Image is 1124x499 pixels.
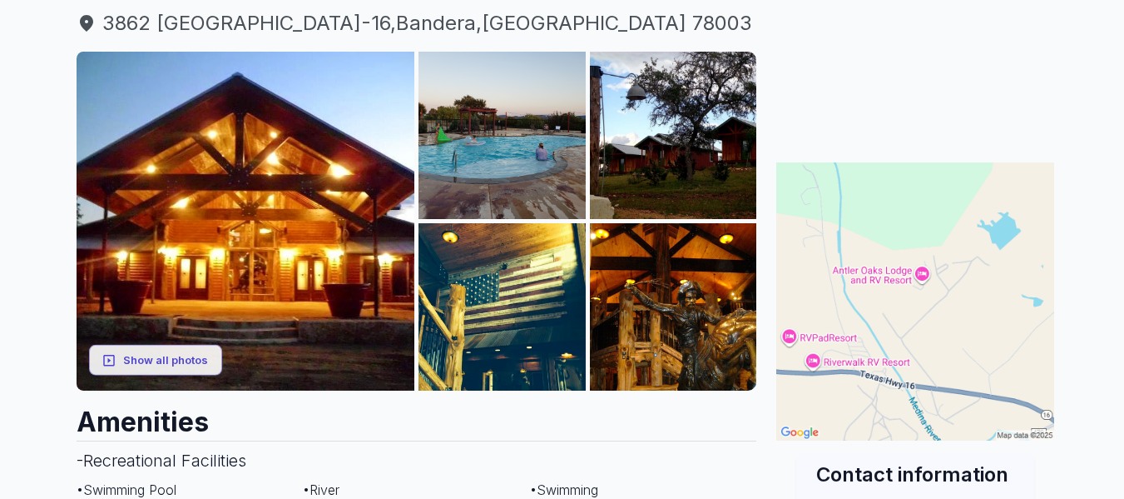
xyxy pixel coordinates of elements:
[77,8,757,38] span: 3862 [GEOGRAPHIC_DATA]-16 , Bandera , [GEOGRAPHIC_DATA] 78003
[418,52,586,219] img: AAcXr8oHQwDVIR8FJ5580wh0JtKnMiO_C0aQiibdBTS57Lt7Sxx5qtddxqVUJtog2BgPIMuEy0Nl5tqYuG-AxR0x7U0YYxUHa...
[77,391,757,441] h2: Amenities
[77,441,757,480] h3: - Recreational Facilities
[77,8,757,38] a: 3862 [GEOGRAPHIC_DATA]-16,Bandera,[GEOGRAPHIC_DATA] 78003
[89,345,222,376] button: Show all photos
[776,162,1054,441] img: Map for Antler Oaks Lodge and RV Resort
[418,223,586,391] img: AAcXr8oiUay4mhmRTZfLUkeHYI0YBJ7ZooD2x1UWzT69uXvBf0qHxQeGwYPSJAk7uk0eUsTPJrhNn7XG3u_pZA--77ZXxL2mA...
[303,482,339,498] span: • River
[590,223,757,391] img: AAcXr8rqURpjcvf7zdBz72d-qjjTY77_aSLByO-8dEQP8LltzR84ECeSCBiIwLthbzotRmQUHklNd_vkwCzEazpnsIUA2oBAm...
[816,461,1014,488] h2: Contact information
[590,52,757,219] img: AAcXr8pwCREAi-02ZUs-shMwJ0igNoBK3LOnx_ZwIovJfYt4e1qeRnsi6NiPcEKeTzFMpfel2EBcnZwhi16whP99AqmhuV8X2...
[77,482,176,498] span: • Swimming Pool
[530,482,598,498] span: • Swimming
[77,52,415,391] img: AAcXr8qdX84vkGWbh957topuWZZL59lEYVpZK8ecqSSLwgJrt97QG-E7KgHpvBE7KkkBGr6kXjpnR83KcjV5UyEE0Qu7Ovw2G...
